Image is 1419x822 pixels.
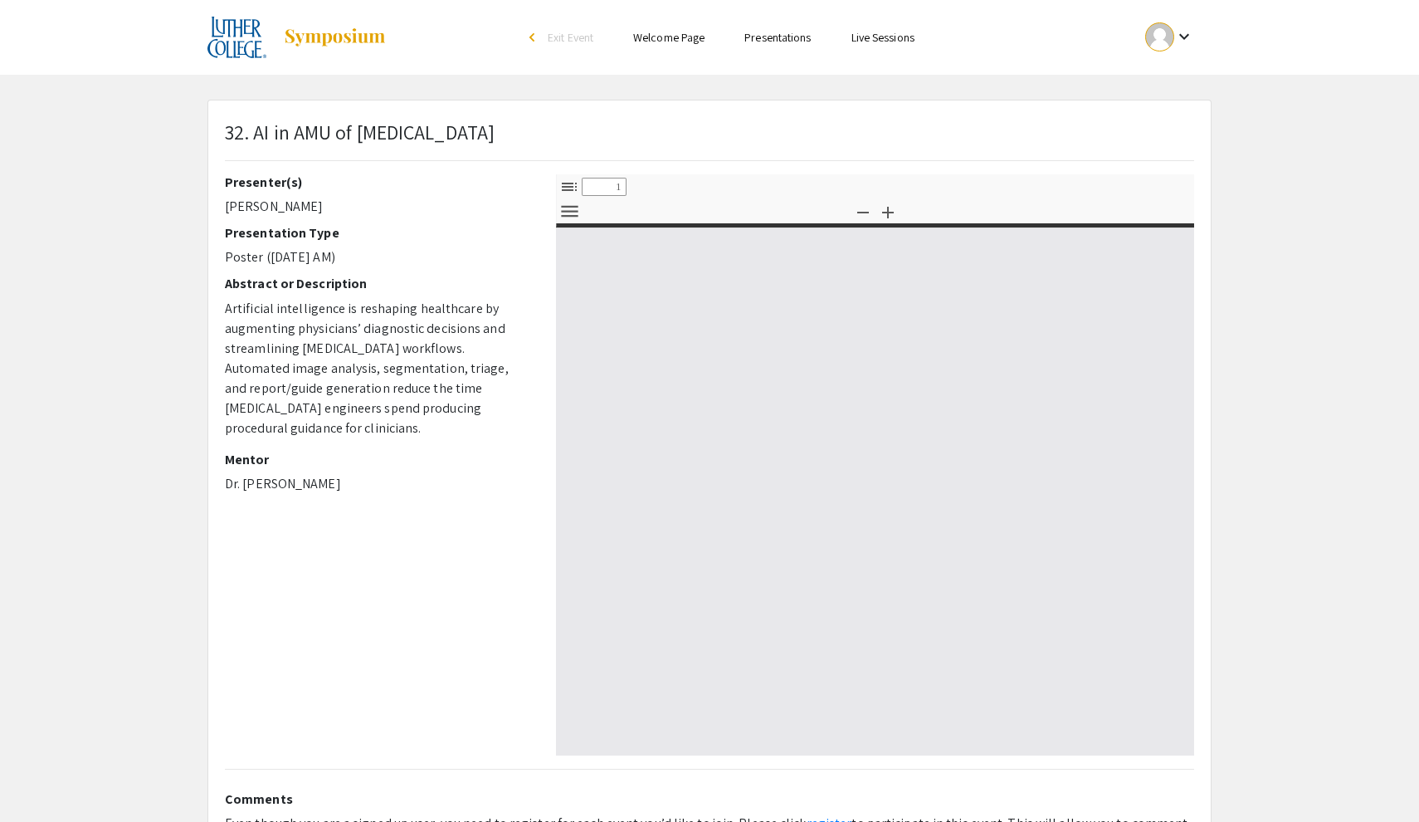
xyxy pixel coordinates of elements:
[555,175,583,199] button: Toggle Sidebar
[849,199,877,223] button: Zoom Out
[555,199,583,223] button: Tools
[225,276,531,291] h2: Abstract or Description
[225,197,531,217] p: [PERSON_NAME]
[207,17,266,58] img: 2025 Experiential Learning Showcase
[12,747,71,810] iframe: Chat
[225,225,531,241] h2: Presentation Type
[225,452,531,467] h2: Mentor
[225,174,531,190] h2: Presenter(s)
[548,30,593,45] span: Exit Event
[225,299,531,438] p: Artificial intelligence is reshaping healthcare by augmenting physicians’ diagnostic decisions an...
[283,27,387,47] img: Symposium by ForagerOne
[744,30,811,45] a: Presentations
[851,30,914,45] a: Live Sessions
[1174,27,1194,46] mat-icon: Expand account dropdown
[207,17,387,58] a: 2025 Experiential Learning Showcase
[225,247,531,267] p: Poster ([DATE] AM)
[529,32,539,42] div: arrow_back_ios
[225,117,495,147] p: 32. AI in AMU of [MEDICAL_DATA]
[1128,18,1212,56] button: Expand account dropdown
[874,199,902,223] button: Zoom In
[633,30,705,45] a: Welcome Page
[582,178,627,196] input: Page
[225,791,1194,807] h2: Comments
[225,474,531,494] p: Dr. [PERSON_NAME]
